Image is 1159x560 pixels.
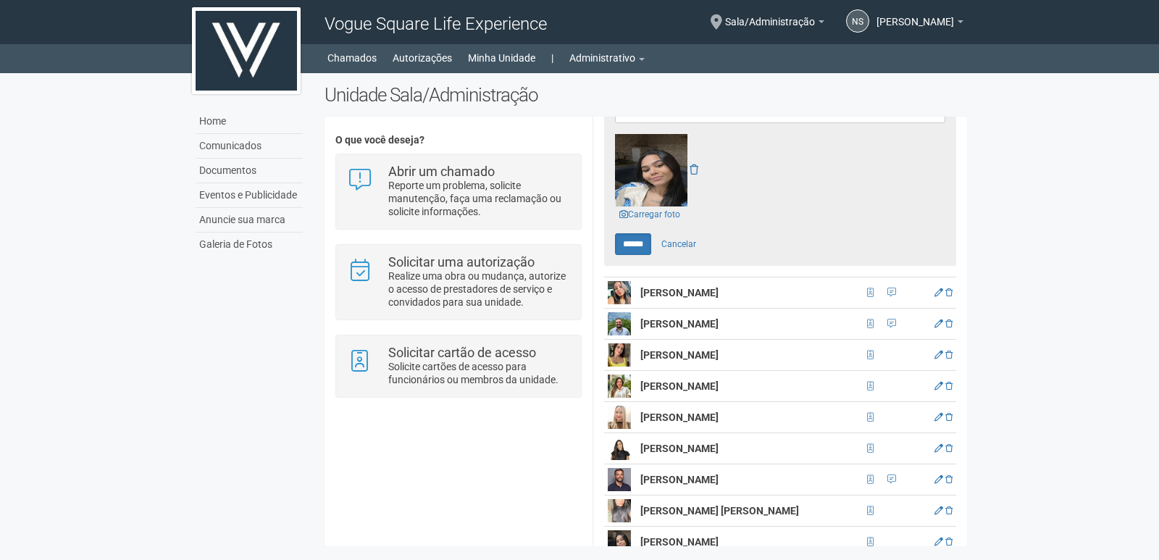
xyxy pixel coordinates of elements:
[468,48,535,68] a: Minha Unidade
[608,437,631,460] img: user.png
[608,499,631,522] img: user.png
[551,48,553,68] a: |
[569,48,645,68] a: Administrativo
[934,381,943,391] a: Editar membro
[196,134,303,159] a: Comunicados
[196,159,303,183] a: Documentos
[640,505,799,517] strong: [PERSON_NAME] [PERSON_NAME]
[388,164,495,179] strong: Abrir um chamado
[945,319,953,329] a: Excluir membro
[325,84,967,106] h2: Unidade Sala/Administração
[347,165,569,218] a: Abrir um chamado Reporte um problema, solicite manutenção, faça uma reclamação ou solicite inform...
[388,360,570,386] p: Solicite cartões de acesso para funcionários ou membros da unidade.
[615,206,685,222] a: Carregar foto
[945,412,953,422] a: Excluir membro
[608,530,631,553] img: user.png
[640,443,719,454] strong: [PERSON_NAME]
[388,179,570,218] p: Reporte um problema, solicite manutenção, faça uma reclamação ou solicite informações.
[388,269,570,309] p: Realize uma obra ou mudança, autorize o acesso de prestadores de serviço e convidados para sua un...
[325,14,547,34] span: Vogue Square Life Experience
[945,506,953,516] a: Excluir membro
[934,475,943,485] a: Editar membro
[876,2,954,28] span: Nicolle Silva
[196,208,303,233] a: Anuncie sua marca
[335,135,581,146] h4: O que você deseja?
[393,48,452,68] a: Autorizações
[608,406,631,429] img: user.png
[640,411,719,423] strong: [PERSON_NAME]
[347,346,569,386] a: Solicitar cartão de acesso Solicite cartões de acesso para funcionários ou membros da unidade.
[653,233,704,255] a: Cancelar
[945,381,953,391] a: Excluir membro
[615,134,687,206] img: GetFile
[640,380,719,392] strong: [PERSON_NAME]
[640,349,719,361] strong: [PERSON_NAME]
[196,183,303,208] a: Eventos e Publicidade
[934,443,943,454] a: Editar membro
[934,350,943,360] a: Editar membro
[934,288,943,298] a: Editar membro
[640,318,719,330] strong: [PERSON_NAME]
[934,506,943,516] a: Editar membro
[327,48,377,68] a: Chamados
[934,412,943,422] a: Editar membro
[934,537,943,547] a: Editar membro
[196,109,303,134] a: Home
[725,18,824,30] a: Sala/Administração
[945,350,953,360] a: Excluir membro
[846,9,869,33] a: NS
[945,537,953,547] a: Excluir membro
[640,287,719,298] strong: [PERSON_NAME]
[640,474,719,485] strong: [PERSON_NAME]
[608,375,631,398] img: user.png
[945,443,953,454] a: Excluir membro
[608,281,631,304] img: user.png
[388,345,536,360] strong: Solicitar cartão de acesso
[725,2,815,28] span: Sala/Administração
[690,164,698,175] a: Remover
[640,536,719,548] strong: [PERSON_NAME]
[934,319,943,329] a: Editar membro
[945,475,953,485] a: Excluir membro
[388,254,535,269] strong: Solicitar uma autorização
[196,233,303,256] a: Galeria de Fotos
[347,256,569,309] a: Solicitar uma autorização Realize uma obra ou mudança, autorize o acesso de prestadores de serviç...
[192,7,301,94] img: logo.jpg
[608,468,631,491] img: user.png
[945,288,953,298] a: Excluir membro
[608,343,631,367] img: user.png
[876,18,963,30] a: [PERSON_NAME]
[608,312,631,335] img: user.png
